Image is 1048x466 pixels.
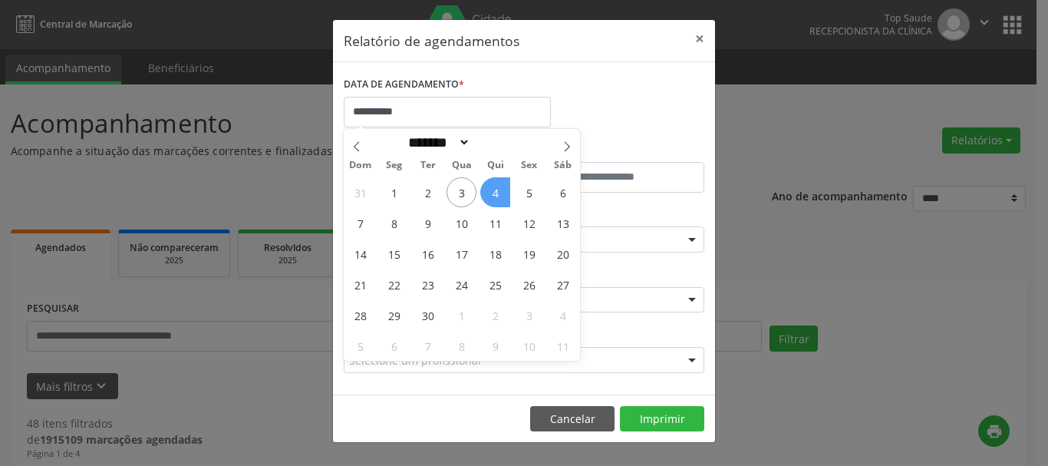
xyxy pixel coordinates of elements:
[413,208,443,238] span: Setembro 9, 2025
[379,177,409,207] span: Setembro 1, 2025
[546,160,580,170] span: Sáb
[413,300,443,330] span: Setembro 30, 2025
[548,239,578,269] span: Setembro 20, 2025
[411,160,445,170] span: Ter
[345,177,375,207] span: Agosto 31, 2025
[403,134,470,150] select: Month
[379,239,409,269] span: Setembro 15, 2025
[447,300,476,330] span: Outubro 1, 2025
[345,208,375,238] span: Setembro 7, 2025
[480,300,510,330] span: Outubro 2, 2025
[479,160,512,170] span: Qui
[413,239,443,269] span: Setembro 16, 2025
[528,138,704,162] label: ATÉ
[447,177,476,207] span: Setembro 3, 2025
[514,177,544,207] span: Setembro 5, 2025
[548,331,578,361] span: Outubro 11, 2025
[344,73,464,97] label: DATA DE AGENDAMENTO
[345,300,375,330] span: Setembro 28, 2025
[447,331,476,361] span: Outubro 8, 2025
[379,208,409,238] span: Setembro 8, 2025
[548,300,578,330] span: Outubro 4, 2025
[379,331,409,361] span: Outubro 6, 2025
[447,239,476,269] span: Setembro 17, 2025
[514,331,544,361] span: Outubro 10, 2025
[447,208,476,238] span: Setembro 10, 2025
[480,208,510,238] span: Setembro 11, 2025
[480,177,510,207] span: Setembro 4, 2025
[413,269,443,299] span: Setembro 23, 2025
[349,352,481,369] span: Selecione um profissional
[514,269,544,299] span: Setembro 26, 2025
[379,269,409,299] span: Setembro 22, 2025
[530,406,615,432] button: Cancelar
[345,239,375,269] span: Setembro 14, 2025
[445,160,479,170] span: Qua
[548,208,578,238] span: Setembro 13, 2025
[514,300,544,330] span: Outubro 3, 2025
[684,20,715,58] button: Close
[514,239,544,269] span: Setembro 19, 2025
[548,269,578,299] span: Setembro 27, 2025
[514,208,544,238] span: Setembro 12, 2025
[377,160,411,170] span: Seg
[470,134,521,150] input: Year
[548,177,578,207] span: Setembro 6, 2025
[344,31,519,51] h5: Relatório de agendamentos
[480,269,510,299] span: Setembro 25, 2025
[512,160,546,170] span: Sex
[379,300,409,330] span: Setembro 29, 2025
[345,331,375,361] span: Outubro 5, 2025
[413,177,443,207] span: Setembro 2, 2025
[480,331,510,361] span: Outubro 9, 2025
[413,331,443,361] span: Outubro 7, 2025
[344,160,377,170] span: Dom
[620,406,704,432] button: Imprimir
[480,239,510,269] span: Setembro 18, 2025
[447,269,476,299] span: Setembro 24, 2025
[345,269,375,299] span: Setembro 21, 2025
